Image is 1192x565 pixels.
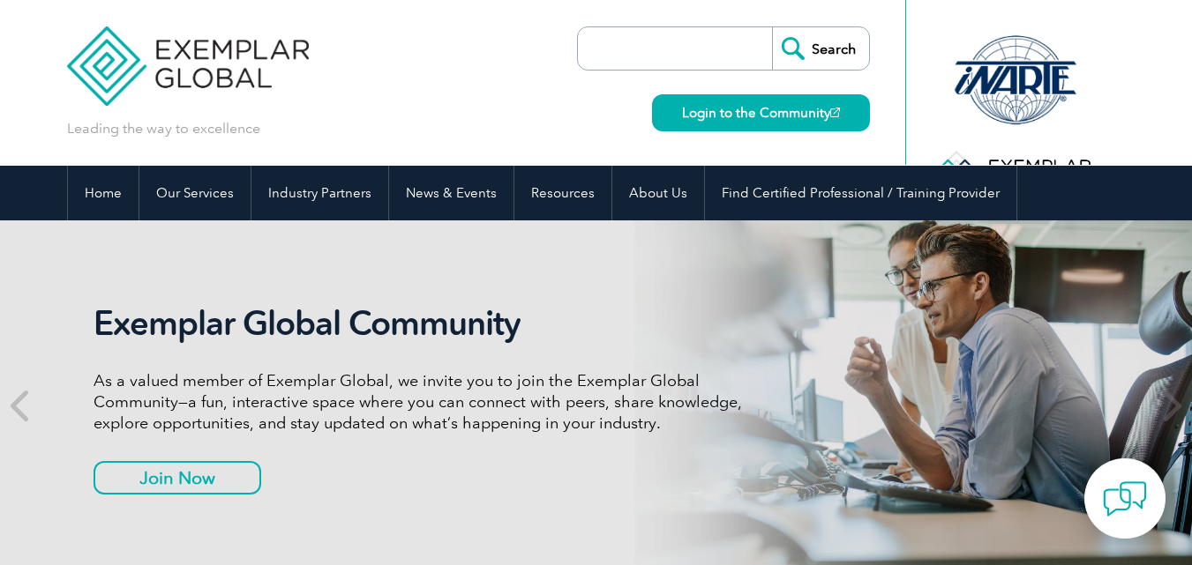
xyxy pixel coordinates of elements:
[139,166,251,220] a: Our Services
[514,166,611,220] a: Resources
[67,119,260,138] p: Leading the way to excellence
[94,461,261,494] a: Join Now
[94,303,755,344] h2: Exemplar Global Community
[705,166,1016,220] a: Find Certified Professional / Training Provider
[1103,477,1147,521] img: contact-chat.png
[94,370,755,434] p: As a valued member of Exemplar Global, we invite you to join the Exemplar Global Community—a fun,...
[830,108,840,117] img: open_square.png
[68,166,139,220] a: Home
[389,166,514,220] a: News & Events
[772,27,869,70] input: Search
[612,166,704,220] a: About Us
[652,94,870,131] a: Login to the Community
[251,166,388,220] a: Industry Partners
